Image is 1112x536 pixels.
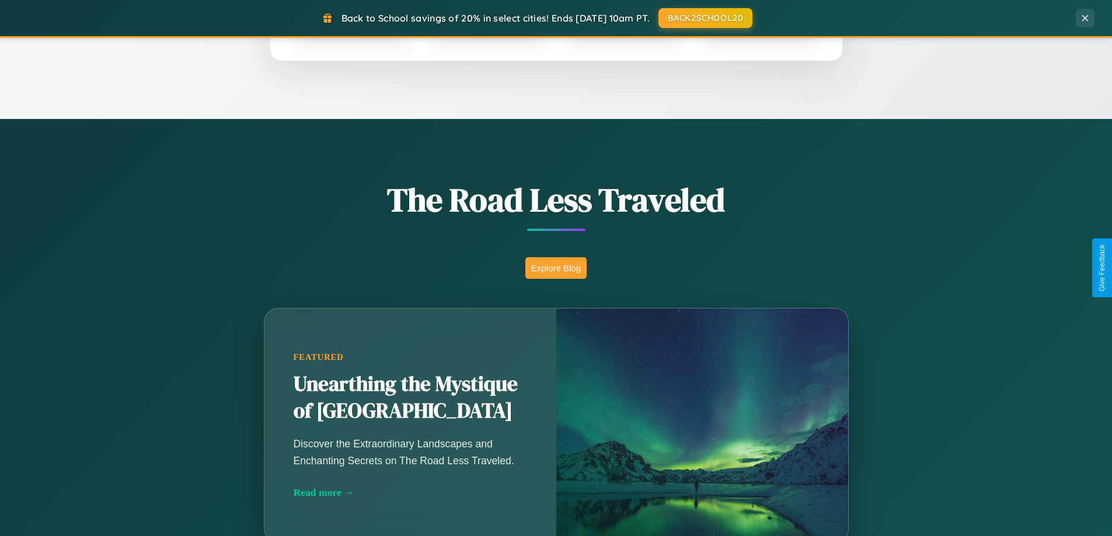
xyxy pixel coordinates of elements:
[341,12,650,24] span: Back to School savings of 20% in select cities! Ends [DATE] 10am PT.
[294,352,527,362] div: Featured
[294,486,527,499] div: Read more →
[294,371,527,425] h2: Unearthing the Mystique of [GEOGRAPHIC_DATA]
[525,257,587,279] button: Explore Blog
[658,8,752,28] button: BACK2SCHOOL20
[1098,244,1106,292] div: Give Feedback
[294,436,527,468] p: Discover the Extraordinary Landscapes and Enchanting Secrets on The Road Less Traveled.
[206,177,907,222] h1: The Road Less Traveled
